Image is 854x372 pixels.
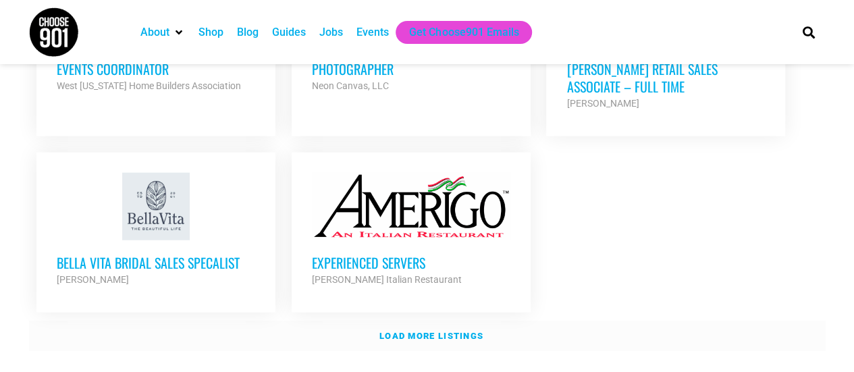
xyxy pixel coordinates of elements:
[57,254,255,271] h3: Bella Vita Bridal Sales Specalist
[409,24,518,41] a: Get Choose901 Emails
[312,274,462,285] strong: [PERSON_NAME] Italian Restaurant
[134,21,192,44] div: About
[57,80,241,91] strong: West [US_STATE] Home Builders Association
[319,24,343,41] a: Jobs
[57,60,255,78] h3: Events Coordinator
[140,24,169,41] a: About
[272,24,306,41] a: Guides
[198,24,223,41] a: Shop
[134,21,779,44] nav: Main nav
[292,153,531,308] a: Experienced Servers [PERSON_NAME] Italian Restaurant
[356,24,389,41] a: Events
[312,60,510,78] h3: Photographer
[379,331,483,341] strong: Load more listings
[312,254,510,271] h3: Experienced Servers
[797,21,820,43] div: Search
[566,98,639,109] strong: [PERSON_NAME]
[29,321,826,352] a: Load more listings
[312,80,389,91] strong: Neon Canvas, LLC
[566,60,765,95] h3: [PERSON_NAME] Retail Sales Associate – Full Time
[36,153,275,308] a: Bella Vita Bridal Sales Specalist [PERSON_NAME]
[237,24,259,41] a: Blog
[57,274,129,285] strong: [PERSON_NAME]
